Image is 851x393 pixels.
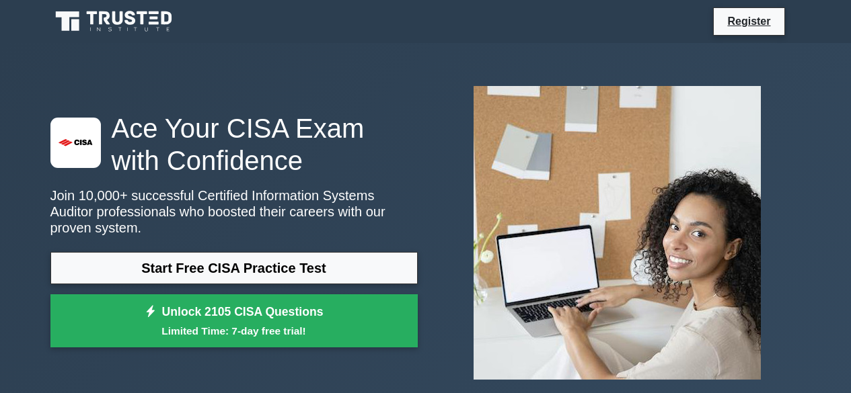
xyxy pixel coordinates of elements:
[50,112,418,177] h1: Ace Your CISA Exam with Confidence
[719,13,778,30] a: Register
[50,294,418,348] a: Unlock 2105 CISA QuestionsLimited Time: 7-day free trial!
[50,187,418,236] p: Join 10,000+ successful Certified Information Systems Auditor professionals who boosted their car...
[67,323,401,339] small: Limited Time: 7-day free trial!
[50,252,418,284] a: Start Free CISA Practice Test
